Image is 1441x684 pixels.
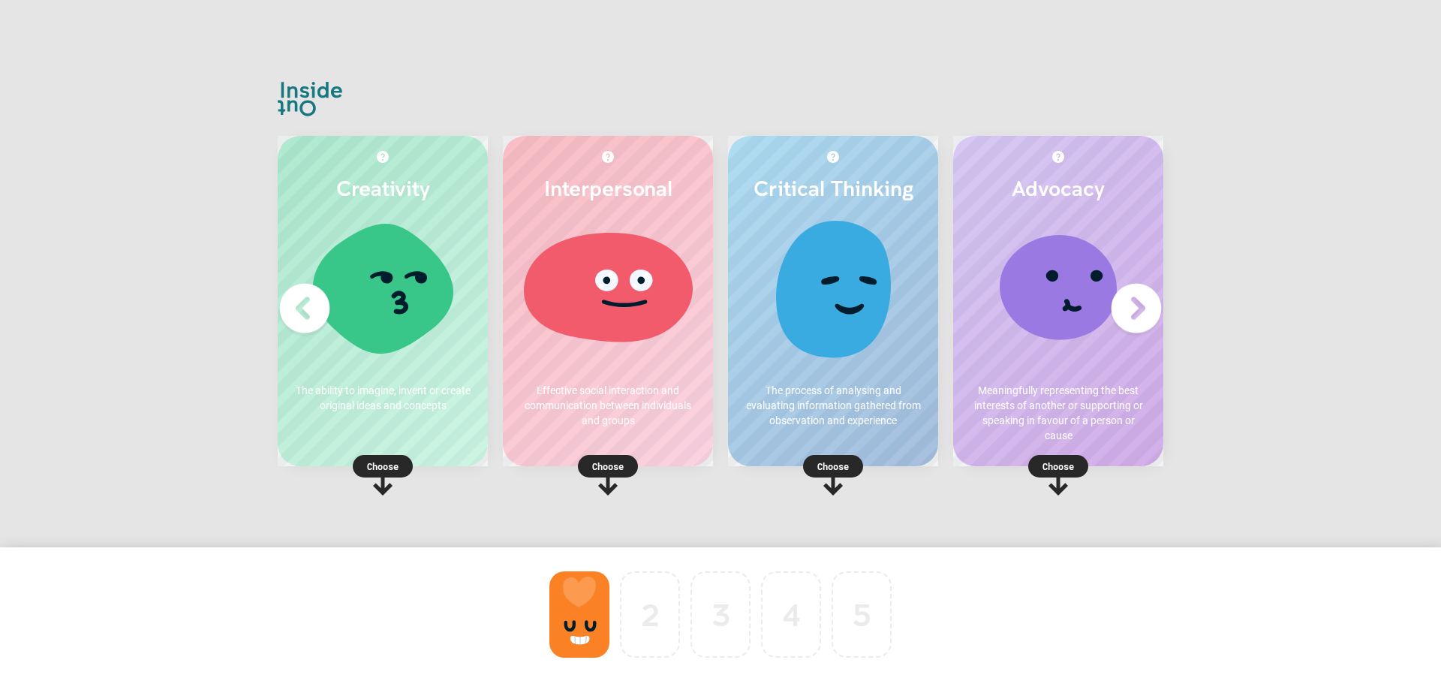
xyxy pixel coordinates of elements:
[953,459,1163,474] p: Choose
[728,459,938,474] p: Choose
[827,151,839,163] img: More about Critical Thinking
[293,383,473,413] p: The ability to imagine, invent or create original ideas and concepts
[602,151,614,163] img: More about Interpersonal
[968,383,1148,443] p: Meaningfully representing the best interests of another or supporting or speaking in favour of a ...
[743,383,923,428] p: The process of analysing and evaluating information gathered from observation and experience
[518,175,698,200] h2: Interpersonal
[293,175,473,200] h2: Creativity
[518,383,698,428] p: Effective social interaction and communication between individuals and groups
[278,459,488,474] p: Choose
[743,175,923,200] h2: Critical Thinking
[377,151,389,163] img: More about Creativity
[1106,279,1166,339] img: Next
[1052,151,1064,163] img: More about Advocacy
[968,175,1148,200] h2: Advocacy
[275,279,335,339] img: Previous
[503,459,713,474] p: Choose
